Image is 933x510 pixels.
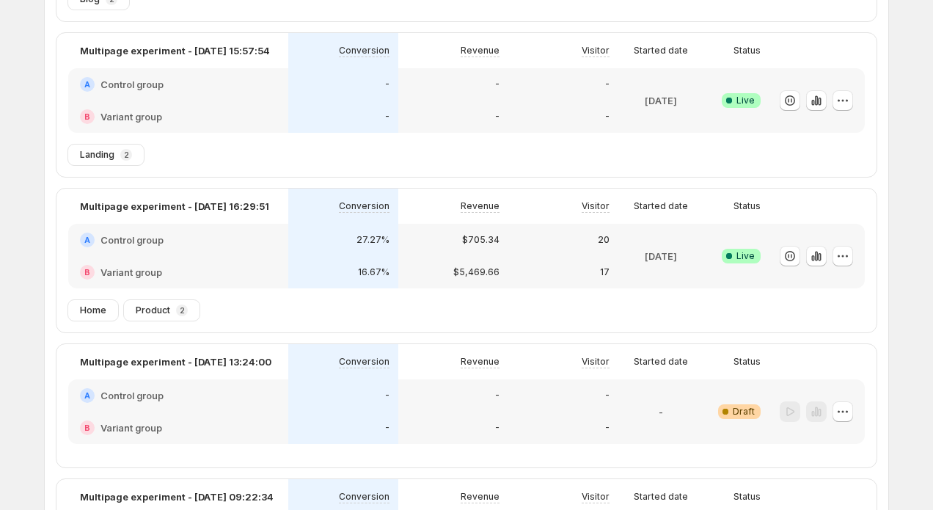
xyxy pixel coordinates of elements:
[100,265,162,280] h2: Variant group
[733,491,761,503] p: Status
[339,45,389,57] p: Conversion
[461,356,500,368] p: Revenue
[736,95,755,106] span: Live
[659,404,663,419] p: -
[582,356,610,368] p: Visitor
[495,111,500,123] p: -
[385,111,389,123] p: -
[462,234,500,246] p: $705.34
[385,390,389,401] p: -
[100,420,162,435] h2: Variant group
[358,266,389,278] p: 16.67%
[180,306,185,315] p: 2
[80,199,269,214] p: Multipage experiment - [DATE] 16:29:51
[84,80,90,89] h2: A
[605,111,610,123] p: -
[634,356,688,368] p: Started date
[461,200,500,212] p: Revenue
[100,388,164,403] h2: Control group
[84,391,90,400] h2: A
[84,268,90,277] h2: B
[453,266,500,278] p: $5,469.66
[605,422,610,434] p: -
[733,406,755,418] span: Draft
[634,45,688,57] p: Started date
[733,200,761,212] p: Status
[339,200,389,212] p: Conversion
[461,491,500,503] p: Revenue
[100,109,162,124] h2: Variant group
[80,354,271,369] p: Multipage experiment - [DATE] 13:24:00
[634,491,688,503] p: Started date
[80,43,270,58] p: Multipage experiment - [DATE] 15:57:54
[100,233,164,247] h2: Control group
[582,200,610,212] p: Visitor
[736,250,755,262] span: Live
[84,112,90,121] h2: B
[645,249,677,263] p: [DATE]
[339,491,389,503] p: Conversion
[84,423,90,432] h2: B
[605,79,610,90] p: -
[84,236,90,244] h2: A
[634,200,688,212] p: Started date
[124,150,129,159] p: 2
[582,491,610,503] p: Visitor
[80,305,106,316] span: Home
[385,422,389,434] p: -
[339,356,389,368] p: Conversion
[356,234,389,246] p: 27.27%
[605,390,610,401] p: -
[136,305,170,316] span: Product
[582,45,610,57] p: Visitor
[495,390,500,401] p: -
[733,45,761,57] p: Status
[80,489,274,504] p: Multipage experiment - [DATE] 09:22:34
[600,266,610,278] p: 17
[385,79,389,90] p: -
[100,77,164,92] h2: Control group
[645,93,677,108] p: [DATE]
[80,149,114,161] span: Landing
[733,356,761,368] p: Status
[598,234,610,246] p: 20
[495,79,500,90] p: -
[495,422,500,434] p: -
[461,45,500,57] p: Revenue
